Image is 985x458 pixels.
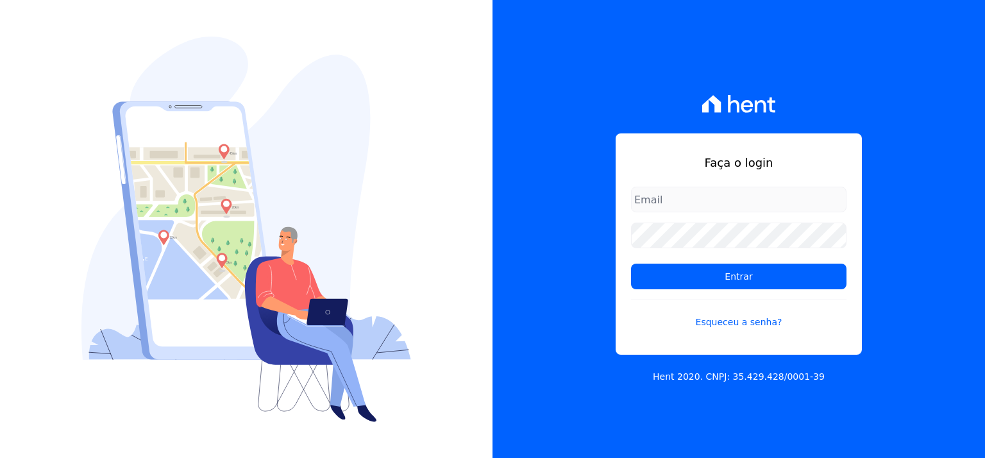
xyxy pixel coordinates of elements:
[631,300,846,329] a: Esqueceu a senha?
[631,187,846,212] input: Email
[631,154,846,171] h1: Faça o login
[631,264,846,289] input: Entrar
[81,37,411,422] img: Login
[653,370,825,384] p: Hent 2020. CNPJ: 35.429.428/0001-39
